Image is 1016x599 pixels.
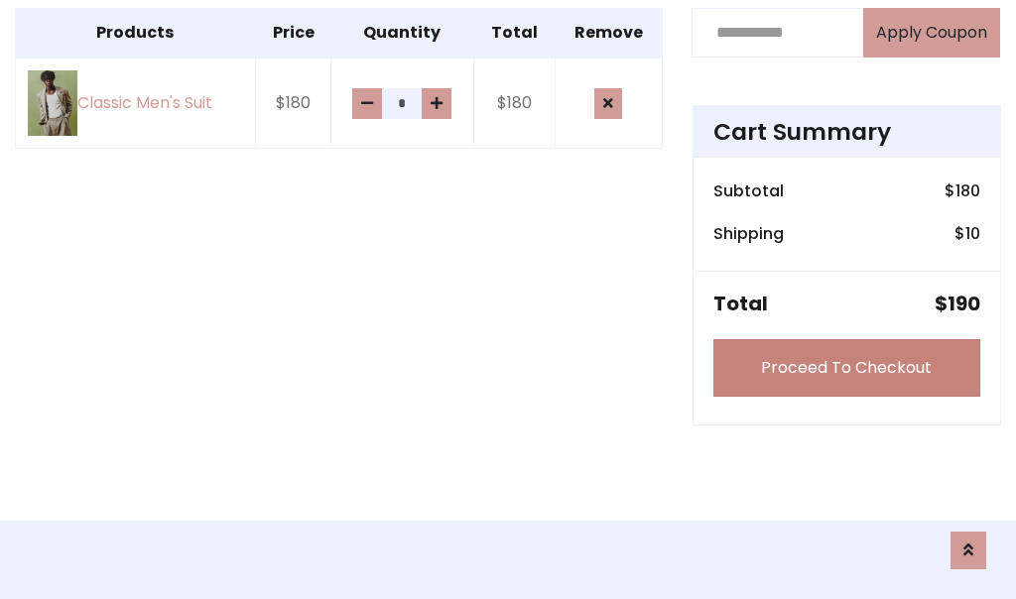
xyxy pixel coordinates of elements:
[955,180,980,202] span: 180
[331,8,473,58] th: Quantity
[255,8,331,58] th: Price
[713,224,784,243] h6: Shipping
[28,70,243,137] a: Classic Men's Suit
[16,8,256,58] th: Products
[713,292,768,315] h5: Total
[473,8,555,58] th: Total
[965,222,980,245] span: 10
[255,58,331,149] td: $180
[473,58,555,149] td: $180
[713,339,980,397] a: Proceed To Checkout
[948,290,980,317] span: 190
[555,8,662,58] th: Remove
[954,224,980,243] h6: $
[863,8,1000,58] button: Apply Coupon
[713,181,784,200] h6: Subtotal
[713,118,980,146] h4: Cart Summary
[945,181,980,200] h6: $
[935,292,980,315] h5: $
